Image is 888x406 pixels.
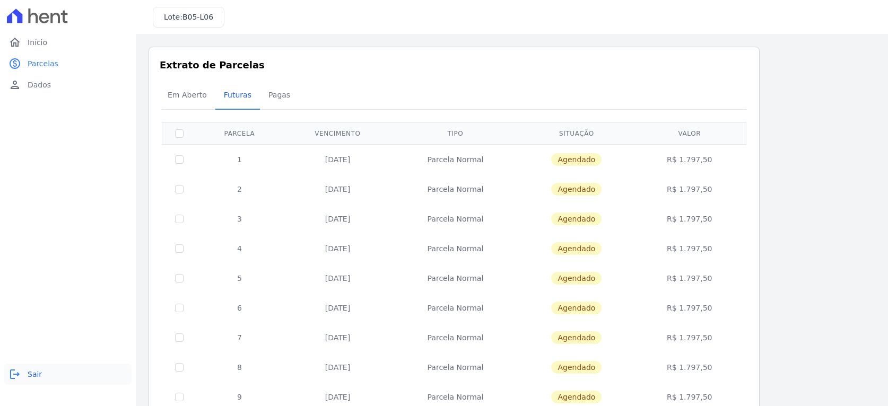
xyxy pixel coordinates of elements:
[551,272,602,285] span: Agendado
[196,122,283,144] th: Parcela
[551,242,602,255] span: Agendado
[551,213,602,225] span: Agendado
[196,204,283,234] td: 3
[393,144,518,174] td: Parcela Normal
[283,144,393,174] td: [DATE]
[196,263,283,293] td: 5
[8,368,21,381] i: logout
[196,144,283,174] td: 1
[160,58,748,72] h3: Extrato de Parcelas
[28,37,47,48] span: Início
[635,234,744,263] td: R$ 1.797,50
[196,234,283,263] td: 4
[551,153,602,166] span: Agendado
[196,174,283,204] td: 2
[28,80,51,90] span: Dados
[393,204,518,234] td: Parcela Normal
[164,12,213,23] h3: Lote:
[182,13,213,21] span: B05-L06
[283,122,393,144] th: Vencimento
[551,302,602,314] span: Agendado
[262,84,297,105] span: Pagas
[8,78,21,91] i: person
[4,53,132,74] a: paidParcelas
[551,331,602,344] span: Agendado
[635,352,744,382] td: R$ 1.797,50
[393,263,518,293] td: Parcela Normal
[8,57,21,70] i: paid
[283,352,393,382] td: [DATE]
[393,293,518,323] td: Parcela Normal
[635,174,744,204] td: R$ 1.797,50
[635,144,744,174] td: R$ 1.797,50
[635,263,744,293] td: R$ 1.797,50
[393,122,518,144] th: Tipo
[283,234,393,263] td: [DATE]
[159,82,215,110] a: Em Aberto
[196,352,283,382] td: 8
[8,36,21,49] i: home
[217,84,258,105] span: Futuras
[4,364,132,385] a: logoutSair
[283,174,393,204] td: [DATE]
[393,174,518,204] td: Parcela Normal
[4,74,132,95] a: personDados
[283,263,393,293] td: [DATE]
[196,293,283,323] td: 6
[635,323,744,352] td: R$ 1.797,50
[196,323,283,352] td: 7
[393,323,518,352] td: Parcela Normal
[635,122,744,144] th: Valor
[635,293,744,323] td: R$ 1.797,50
[393,352,518,382] td: Parcela Normal
[161,84,213,105] span: Em Aberto
[283,204,393,234] td: [DATE]
[551,183,602,196] span: Agendado
[28,369,42,379] span: Sair
[283,323,393,352] td: [DATE]
[518,122,635,144] th: Situação
[260,82,299,110] a: Pagas
[393,234,518,263] td: Parcela Normal
[635,204,744,234] td: R$ 1.797,50
[4,32,132,53] a: homeInício
[551,391,602,403] span: Agendado
[215,82,260,110] a: Futuras
[551,361,602,374] span: Agendado
[283,293,393,323] td: [DATE]
[28,58,58,69] span: Parcelas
